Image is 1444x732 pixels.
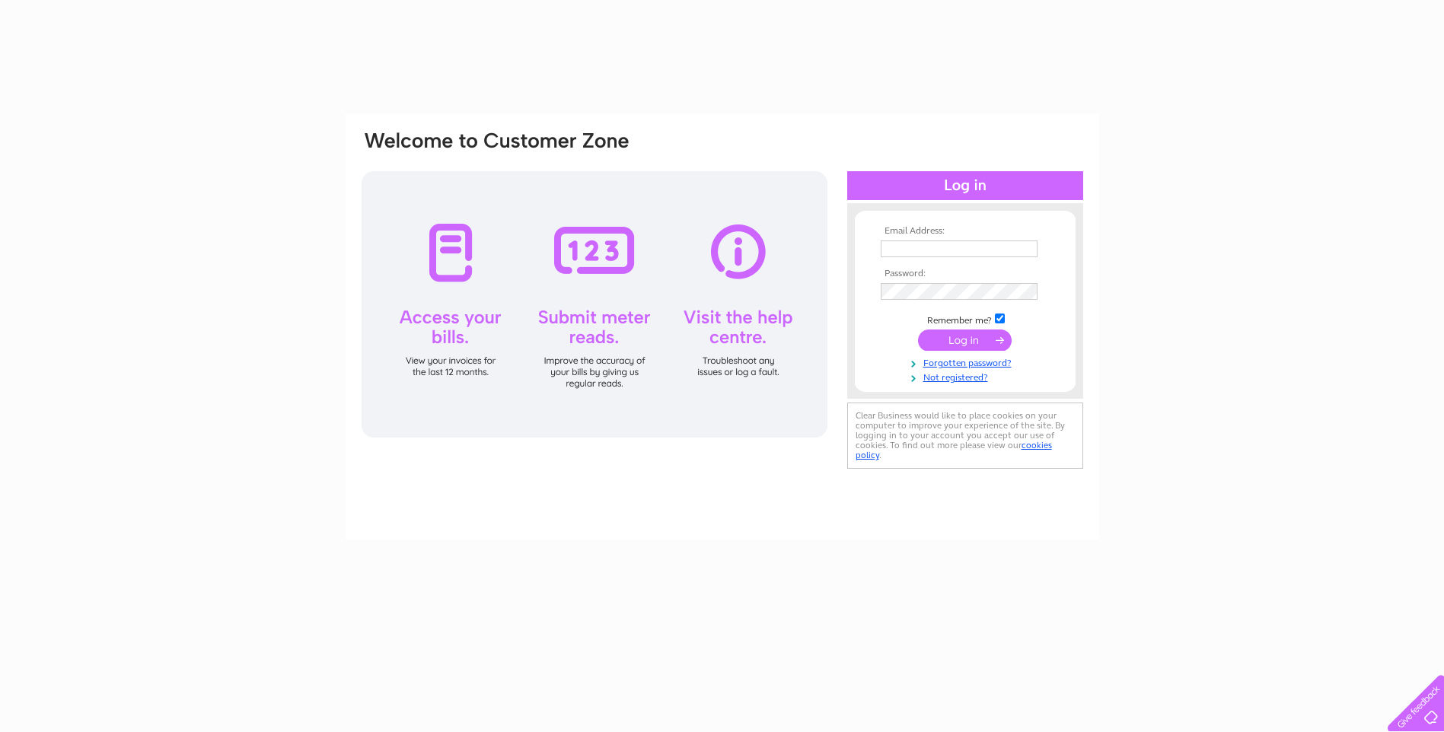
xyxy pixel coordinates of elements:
[847,403,1083,469] div: Clear Business would like to place cookies on your computer to improve your experience of the sit...
[881,355,1054,369] a: Forgotten password?
[877,269,1054,279] th: Password:
[856,440,1052,460] a: cookies policy
[918,329,1012,351] input: Submit
[1020,243,1032,255] img: npw-badge-icon-locked.svg
[881,369,1054,384] a: Not registered?
[877,226,1054,237] th: Email Address:
[877,311,1054,326] td: Remember me?
[1020,285,1032,298] img: npw-badge-icon-locked.svg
